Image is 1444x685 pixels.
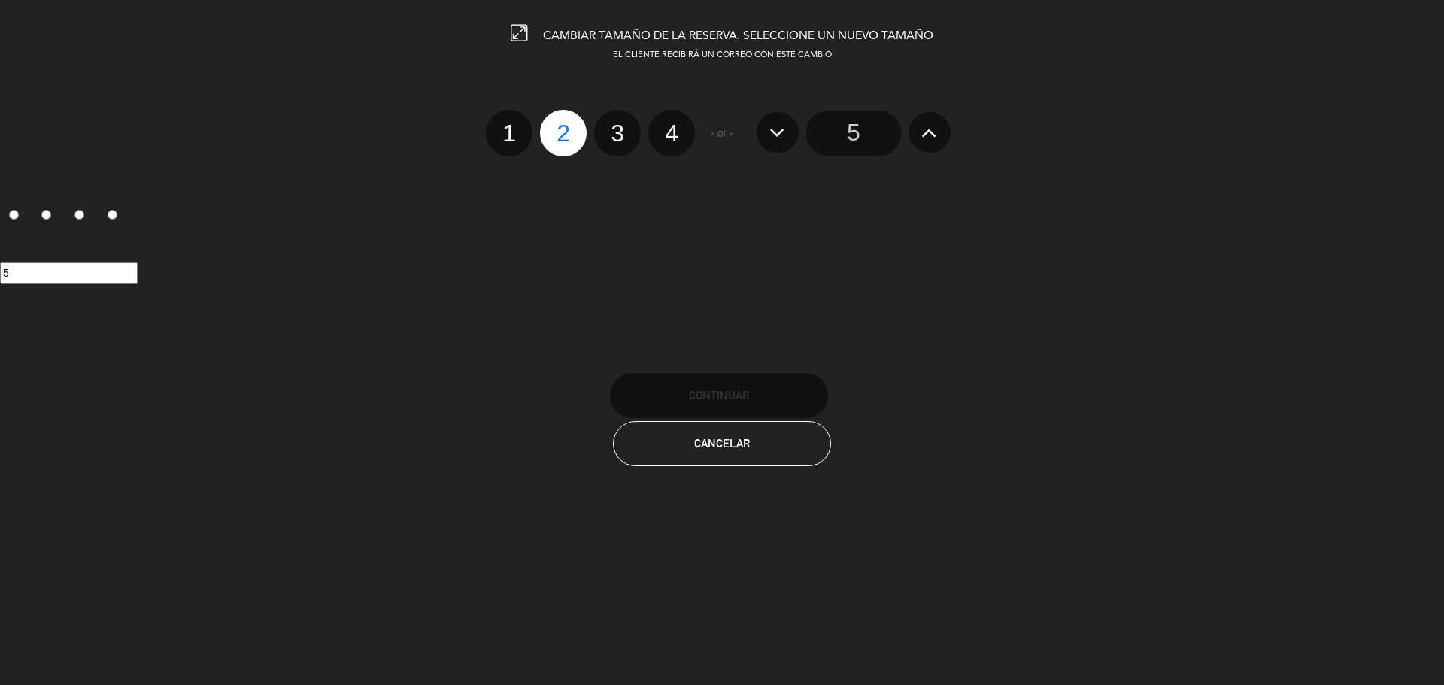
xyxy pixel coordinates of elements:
span: Continuar [689,389,749,402]
label: 2 [33,204,66,229]
button: Continuar [610,373,828,418]
input: 2 [41,210,51,220]
input: 4 [108,210,117,220]
span: EL CLIENTE RECIBIRÁ UN CORREO CON ESTE CAMBIO [613,51,832,59]
label: 4 [99,204,132,229]
label: 3 [594,110,641,156]
label: 3 [66,204,99,229]
span: CAMBIAR TAMAÑO DE LA RESERVA. SELECCIONE UN NUEVO TAMAÑO [543,30,933,42]
input: 3 [74,210,84,220]
label: 4 [648,110,695,156]
label: 1 [486,110,532,156]
span: Cancelar [694,437,750,450]
span: - or - [711,125,733,142]
label: 2 [540,110,587,156]
input: 1 [9,210,19,220]
button: Cancelar [613,421,831,466]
